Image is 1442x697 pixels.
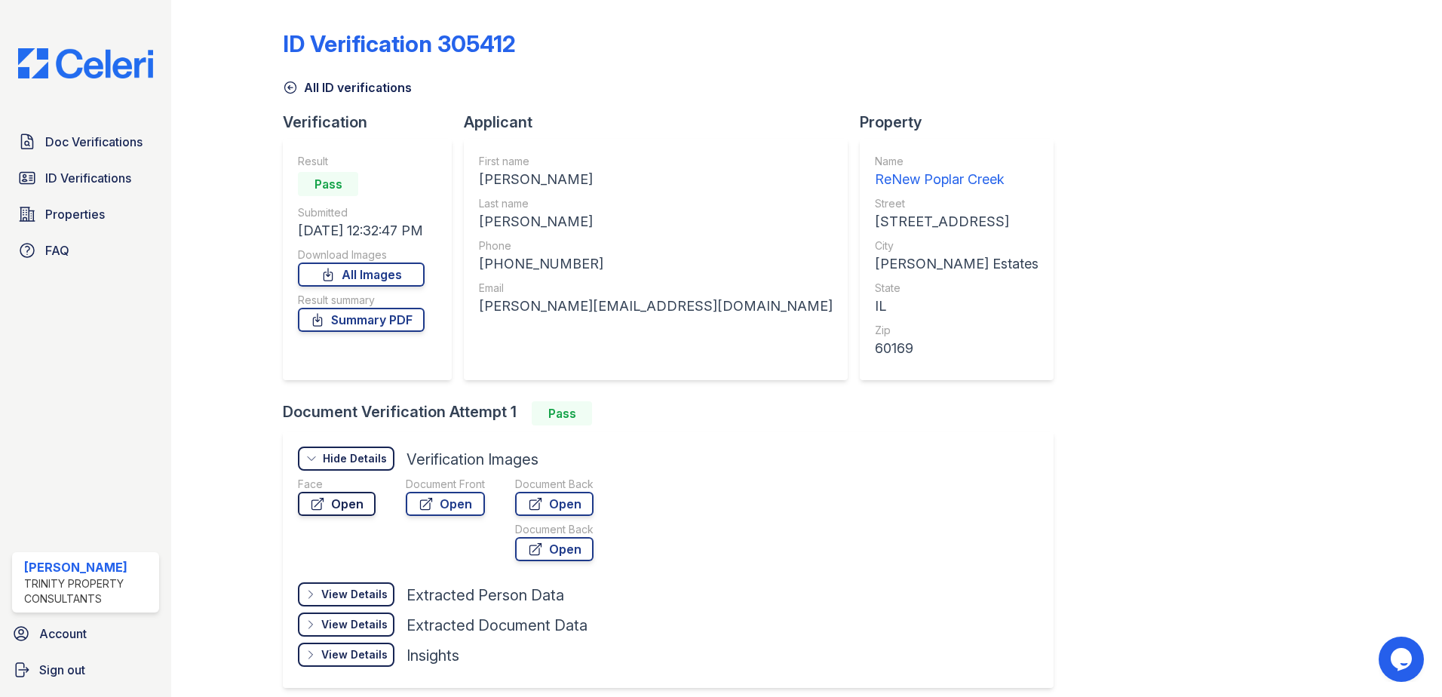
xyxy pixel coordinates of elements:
div: Document Front [406,477,485,492]
div: Street [875,196,1039,211]
div: Extracted Document Data [407,615,588,636]
div: Pass [532,401,592,425]
a: Open [298,492,376,516]
a: Doc Verifications [12,127,159,157]
div: Hide Details [323,451,387,466]
div: Download Images [298,247,425,263]
div: Submitted [298,205,425,220]
span: Doc Verifications [45,133,143,151]
div: State [875,281,1039,296]
a: Properties [12,199,159,229]
div: [STREET_ADDRESS] [875,211,1039,232]
div: Result summary [298,293,425,308]
div: First name [479,154,833,169]
span: Sign out [39,661,85,679]
div: Pass [298,172,358,196]
div: [PERSON_NAME] [479,169,833,190]
div: Result [298,154,425,169]
div: Verification Images [407,449,538,470]
iframe: chat widget [1379,637,1427,682]
div: [PERSON_NAME] [479,211,833,232]
a: Sign out [6,655,165,685]
div: Document Back [515,477,594,492]
div: [PERSON_NAME][EMAIL_ADDRESS][DOMAIN_NAME] [479,296,833,317]
div: Trinity Property Consultants [24,576,153,606]
div: Applicant [464,112,860,133]
div: ID Verification 305412 [283,30,516,57]
a: All Images [298,263,425,287]
div: Name [875,154,1039,169]
div: [PHONE_NUMBER] [479,253,833,275]
a: All ID verifications [283,78,412,97]
div: [PERSON_NAME] Estates [875,253,1039,275]
div: View Details [321,587,388,602]
div: Document Verification Attempt 1 [283,401,1066,425]
span: Account [39,625,87,643]
div: Face [298,477,376,492]
a: Open [406,492,485,516]
span: Properties [45,205,105,223]
a: FAQ [12,235,159,266]
div: 60169 [875,338,1039,359]
div: Document Back [515,522,594,537]
a: ID Verifications [12,163,159,193]
div: Zip [875,323,1039,338]
img: CE_Logo_Blue-a8612792a0a2168367f1c8372b55b34899dd931a85d93a1a3d3e32e68fde9ad4.png [6,48,165,78]
div: View Details [321,647,388,662]
a: Name ReNew Poplar Creek [875,154,1039,190]
div: Property [860,112,1066,133]
div: Phone [479,238,833,253]
div: [DATE] 12:32:47 PM [298,220,425,241]
a: Open [515,492,594,516]
a: Open [515,537,594,561]
div: Last name [479,196,833,211]
div: ReNew Poplar Creek [875,169,1039,190]
div: Insights [407,645,459,666]
div: Verification [283,112,464,133]
div: Extracted Person Data [407,585,564,606]
span: ID Verifications [45,169,131,187]
a: Summary PDF [298,308,425,332]
a: Account [6,619,165,649]
div: [PERSON_NAME] [24,558,153,576]
div: IL [875,296,1039,317]
div: City [875,238,1039,253]
div: View Details [321,617,388,632]
span: FAQ [45,241,69,259]
div: Email [479,281,833,296]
